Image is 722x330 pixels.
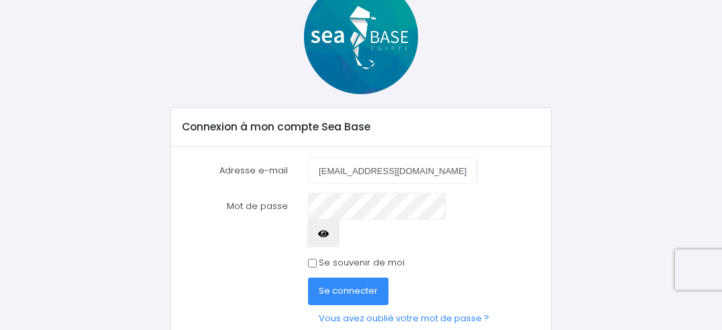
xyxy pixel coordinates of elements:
button: Se connecter [308,278,389,304]
div: Connexion à mon compte Sea Base [171,108,550,146]
span: Se connecter [319,284,378,297]
label: Se souvenir de moi [319,256,405,270]
label: Adresse e-mail [172,157,299,184]
label: Mot de passe [172,193,299,247]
